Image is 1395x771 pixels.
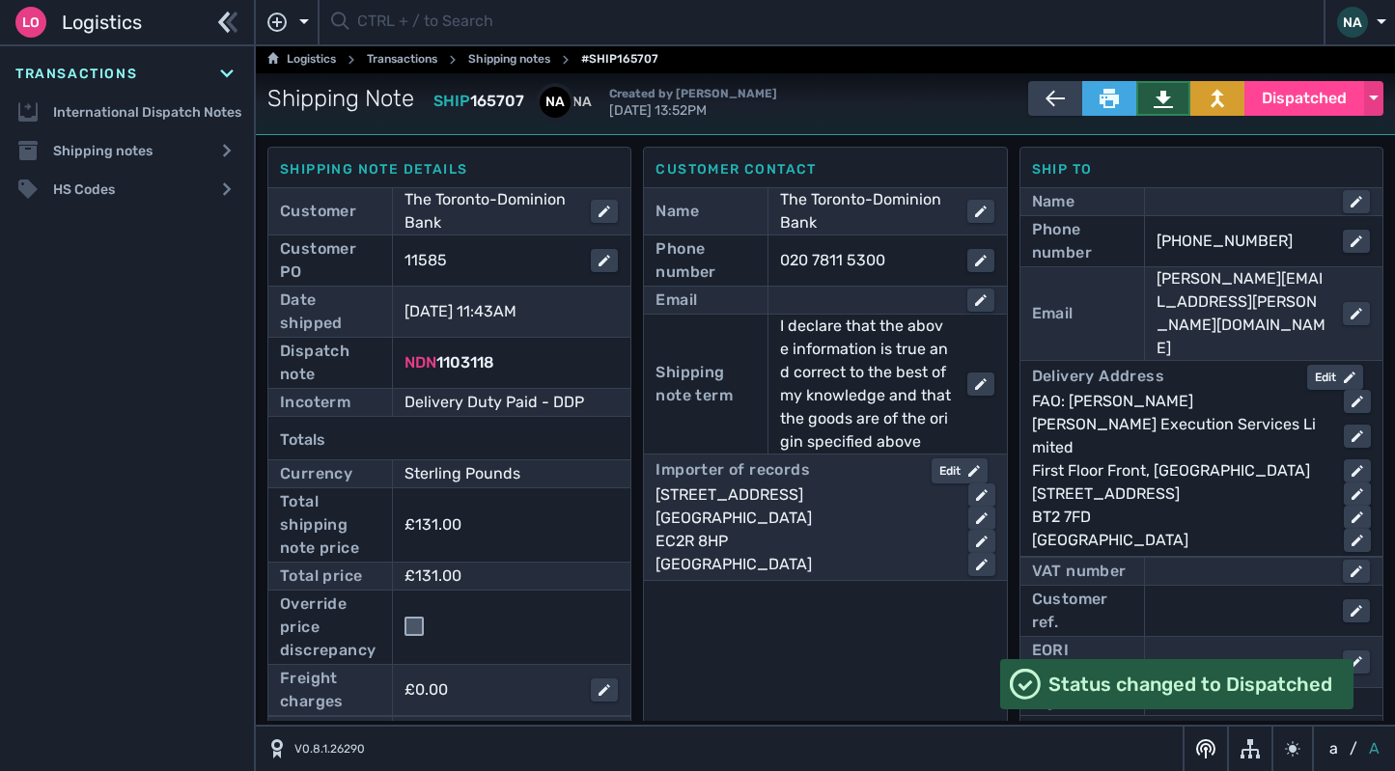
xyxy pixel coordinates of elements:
[62,8,142,37] span: Logistics
[280,159,619,179] div: Shipping note details
[1032,390,1328,413] div: FAO: [PERSON_NAME]
[405,353,436,372] span: NDN
[656,483,952,507] div: [STREET_ADDRESS]
[656,289,697,312] div: Email
[1307,365,1363,390] button: Edit
[1048,670,1332,699] span: Status changed to Dispatched
[280,237,380,284] div: Customer PO
[267,81,414,116] span: Shipping Note
[280,200,356,223] div: Customer
[656,530,952,553] div: EC2R 8HP
[1157,230,1327,253] div: [PHONE_NUMBER]
[280,462,352,485] div: Currency
[1365,737,1383,760] button: A
[470,92,524,110] span: 165707
[436,353,494,372] span: 1103118
[609,87,777,100] span: Created by [PERSON_NAME]
[280,592,380,662] div: Override price discrepancy
[405,462,591,485] div: Sterling Pounds
[405,513,461,537] div: £131.00
[294,740,365,757] span: V0.8.1.26290
[656,361,756,407] div: Shipping note term
[1032,159,1371,179] div: Ship to
[780,188,951,234] div: The Toronto-Dominion Bank
[1337,7,1368,38] div: NA
[1032,506,1328,529] div: BT2 7FD
[540,87,571,118] div: NA
[280,421,619,459] div: Totals
[1032,529,1328,552] div: [GEOGRAPHIC_DATA]
[267,48,336,71] a: Logistics
[357,4,1312,41] input: CTRL + / to Search
[656,553,952,576] div: [GEOGRAPHIC_DATA]
[367,48,437,71] a: Transactions
[780,315,951,454] div: I declare that the above information is true and correct to the best of my knowledge and that the...
[1032,365,1164,390] div: Delivery Address
[405,188,575,234] div: The Toronto-Dominion Bank
[280,719,380,765] div: Courier name
[405,564,591,588] div: £131.00
[1032,482,1328,506] div: [STREET_ADDRESS]
[1350,737,1357,760] span: /
[656,237,756,284] div: Phone number
[280,564,362,588] div: Total price
[1315,369,1355,386] div: Edit
[1032,302,1074,325] div: Email
[468,48,550,71] a: Shipping notes
[1032,560,1127,583] div: VAT number
[433,92,470,110] span: SHIP
[1244,81,1364,116] button: Dispatched
[280,490,380,560] div: Total shipping note price
[780,249,951,272] div: 020 7811 5300
[1032,459,1328,482] div: First Floor Front, [GEOGRAPHIC_DATA]
[1262,87,1347,110] span: Dispatched
[609,85,777,119] span: [DATE] 13:52PM
[280,667,380,713] div: Freight charges
[656,200,699,223] div: Name
[15,7,46,38] div: Lo
[939,462,980,480] div: Edit
[1032,413,1328,459] div: [PERSON_NAME] Execution Services Limited
[15,64,137,84] span: Transactions
[280,391,350,414] div: Incoterm
[656,159,994,179] div: Customer contact
[567,87,598,118] div: NA
[405,678,575,702] div: £0.00
[1032,588,1132,634] div: Customer ref.
[1157,267,1327,360] div: [PERSON_NAME][EMAIL_ADDRESS][PERSON_NAME][DOMAIN_NAME]
[280,289,380,335] div: Date shipped
[656,458,810,483] div: Importer of records
[1325,737,1342,760] button: a
[1032,218,1132,264] div: Phone number
[1032,190,1075,213] div: Name
[932,458,988,483] button: Edit
[1032,639,1132,685] div: EORI number
[405,300,591,323] div: [DATE] 11:43AM
[405,391,618,414] div: Delivery Duty Paid - DDP
[405,249,575,272] div: 11585
[280,340,380,386] div: Dispatch note
[656,507,952,530] div: [GEOGRAPHIC_DATA]
[581,48,658,71] span: #SHIP165707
